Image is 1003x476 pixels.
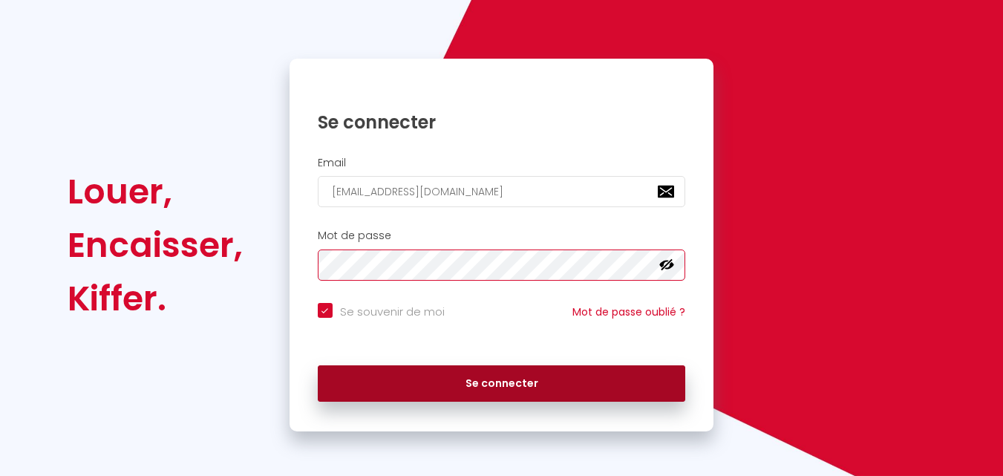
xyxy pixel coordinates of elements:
h2: Mot de passe [318,229,686,242]
div: Louer, [68,165,243,218]
h2: Email [318,157,686,169]
h1: Se connecter [318,111,686,134]
div: Kiffer. [68,272,243,325]
button: Se connecter [318,365,686,402]
input: Ton Email [318,176,686,207]
div: Encaisser, [68,218,243,272]
a: Mot de passe oublié ? [572,304,685,319]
